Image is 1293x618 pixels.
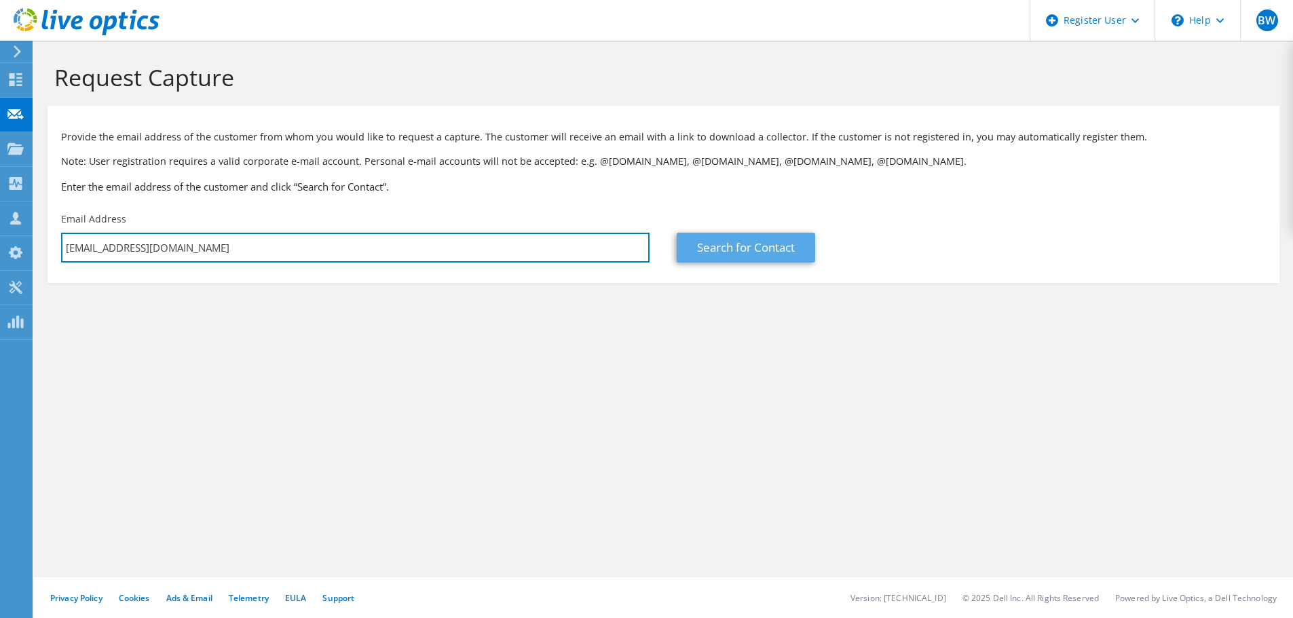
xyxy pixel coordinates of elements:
a: Support [322,592,354,604]
li: Powered by Live Optics, a Dell Technology [1115,592,1277,604]
a: EULA [285,592,306,604]
a: Ads & Email [166,592,212,604]
h3: Enter the email address of the customer and click “Search for Contact”. [61,179,1266,194]
svg: \n [1172,14,1184,26]
a: Search for Contact [677,233,815,263]
li: Version: [TECHNICAL_ID] [850,592,946,604]
p: Provide the email address of the customer from whom you would like to request a capture. The cust... [61,130,1266,144]
a: Privacy Policy [50,592,102,604]
a: Cookies [119,592,150,604]
li: © 2025 Dell Inc. All Rights Reserved [962,592,1099,604]
label: Email Address [61,212,126,226]
a: Telemetry [229,592,269,604]
span: BW [1256,9,1278,31]
h1: Request Capture [54,63,1266,92]
p: Note: User registration requires a valid corporate e-mail account. Personal e-mail accounts will ... [61,154,1266,169]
